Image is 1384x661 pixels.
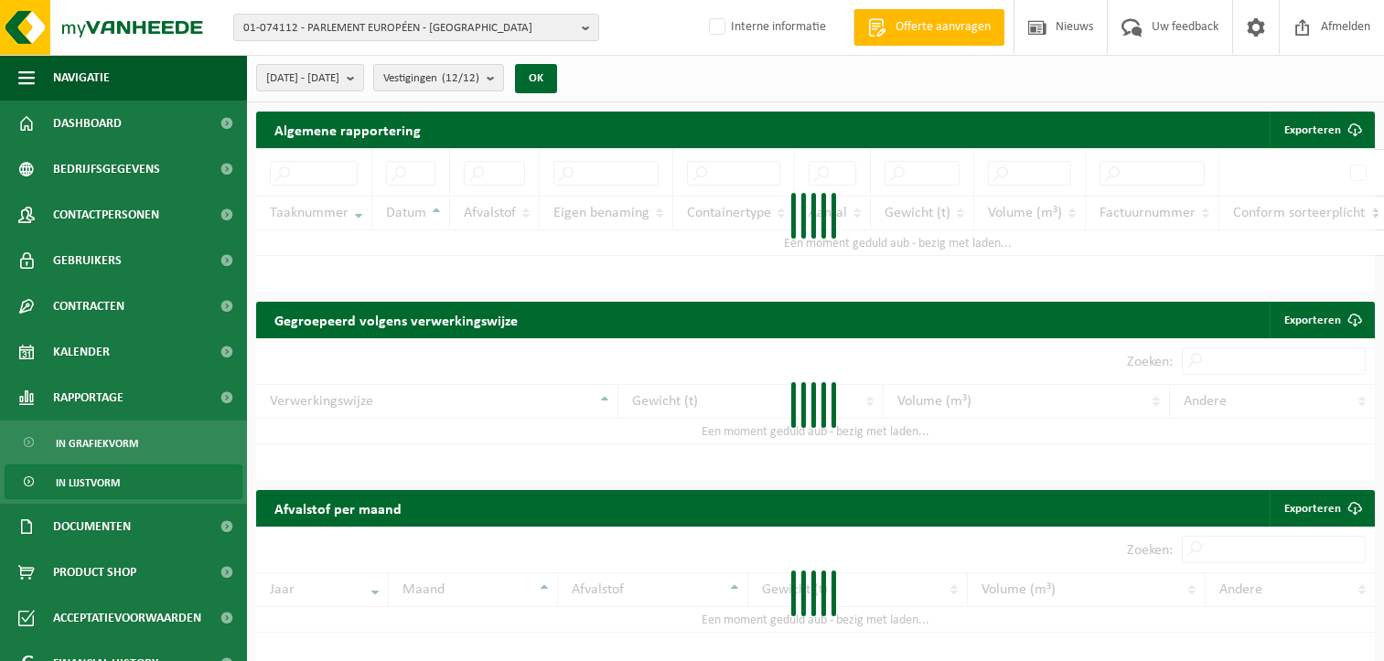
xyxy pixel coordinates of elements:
span: Vestigingen [383,65,479,92]
span: Kalender [53,329,110,375]
button: Vestigingen(12/12) [373,64,504,91]
span: Bedrijfsgegevens [53,146,160,192]
button: 01-074112 - PARLEMENT EUROPÉEN - [GEOGRAPHIC_DATA] [233,14,599,41]
button: [DATE] - [DATE] [256,64,364,91]
span: Contactpersonen [53,192,159,238]
span: Gebruikers [53,238,122,283]
span: Dashboard [53,101,122,146]
span: Offerte aanvragen [891,18,995,37]
a: Exporteren [1270,490,1373,527]
h2: Afvalstof per maand [256,490,420,526]
span: In grafiekvorm [56,426,138,461]
count: (12/12) [442,72,479,84]
span: Rapportage [53,375,123,421]
a: Exporteren [1270,302,1373,338]
button: OK [515,64,557,93]
span: In lijstvorm [56,465,120,500]
span: Contracten [53,283,124,329]
span: Acceptatievoorwaarden [53,595,201,641]
span: Documenten [53,504,131,549]
span: Navigatie [53,55,110,101]
a: Offerte aanvragen [853,9,1004,46]
h2: Algemene rapportering [256,112,439,148]
a: In lijstvorm [5,464,242,499]
h2: Gegroepeerd volgens verwerkingswijze [256,302,536,337]
button: Exporteren [1270,112,1373,148]
span: 01-074112 - PARLEMENT EUROPÉEN - [GEOGRAPHIC_DATA] [243,15,574,42]
a: In grafiekvorm [5,425,242,460]
span: Product Shop [53,549,136,595]
span: [DATE] - [DATE] [266,65,339,92]
label: Interne informatie [705,14,826,41]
